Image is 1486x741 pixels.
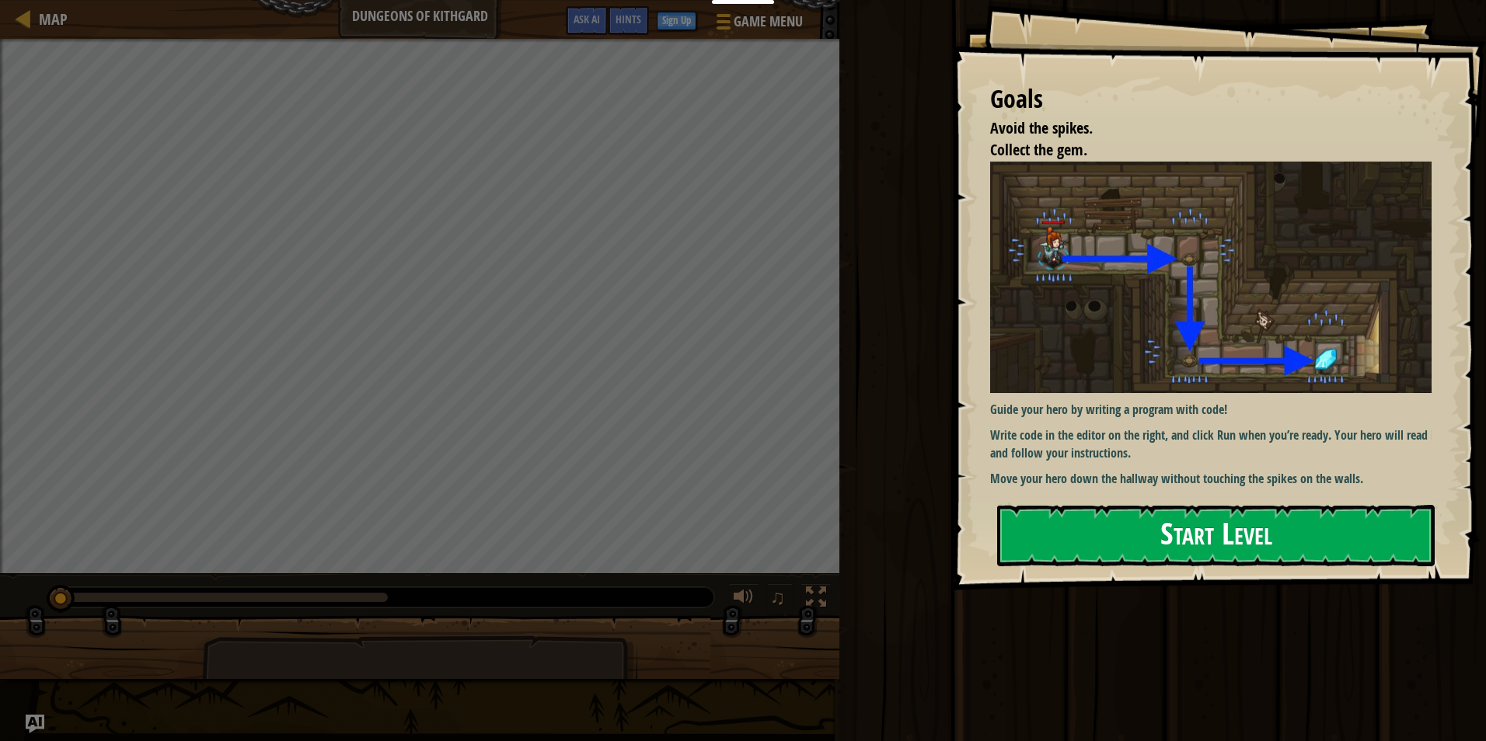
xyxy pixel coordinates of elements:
span: ♫ [770,586,786,609]
div: Goals [990,82,1432,117]
p: Write code in the editor on the right, and click Run when you’re ready. Your hero will read it an... [990,426,1443,462]
span: Avoid the spikes. [990,117,1093,138]
button: Adjust volume [728,583,759,615]
span: Collect the gem. [990,139,1087,160]
button: Sign Up [657,12,696,30]
button: Game Menu [704,6,812,43]
button: Toggle fullscreen [801,583,832,615]
img: Dungeons of kithgard [990,162,1443,394]
li: Avoid the spikes. [971,117,1428,140]
button: ♫ [767,583,794,615]
li: Collect the gem. [971,139,1428,162]
button: Start Level [997,505,1435,566]
p: Guide your hero by writing a program with code! [990,401,1443,419]
span: Hints [616,12,641,26]
p: Move your hero down the hallway without touching the spikes on the walls. [990,470,1443,488]
a: Map [31,9,68,30]
span: Ask AI [574,12,600,26]
span: Game Menu [734,12,803,32]
button: Ask AI [26,715,44,733]
button: Ask AI [566,6,608,35]
span: Map [39,9,68,30]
